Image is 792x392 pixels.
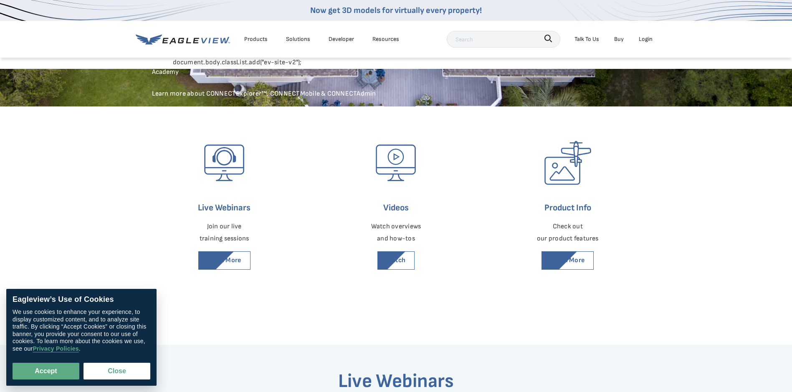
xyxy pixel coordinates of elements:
div: Products [244,34,268,44]
h6: Product Info [495,201,640,215]
a: Watch [377,251,415,270]
p: Join our live training sessions [152,221,297,245]
p: Check out our product features [495,221,640,245]
input: Search [447,31,560,48]
a: Privacy Policies [33,345,78,352]
a: Now get 3D models for virtually every property! [310,5,482,15]
h1: Academy [152,69,640,76]
a: Learn More [541,251,594,270]
button: Close [84,363,150,379]
h6: Live Webinars [152,201,297,215]
a: Developer [329,34,354,44]
a: Buy [614,34,624,44]
button: Accept [13,363,79,379]
div: Resources [372,34,399,44]
div: We use cookies to enhance your experience, to display customized content, and to analyze site tra... [13,309,150,352]
p: Watch overviews and how-tos [324,221,468,245]
div: Login [639,34,653,44]
div: Solutions [286,34,310,44]
a: Learn More [198,251,251,270]
div: Talk To Us [574,34,599,44]
div: Eagleview’s Use of Cookies [13,295,150,304]
h6: Videos [324,201,468,215]
p: Learn more about CONNECTExplorer™, CONNECTMobile & CONNECTAdmin [152,88,640,100]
